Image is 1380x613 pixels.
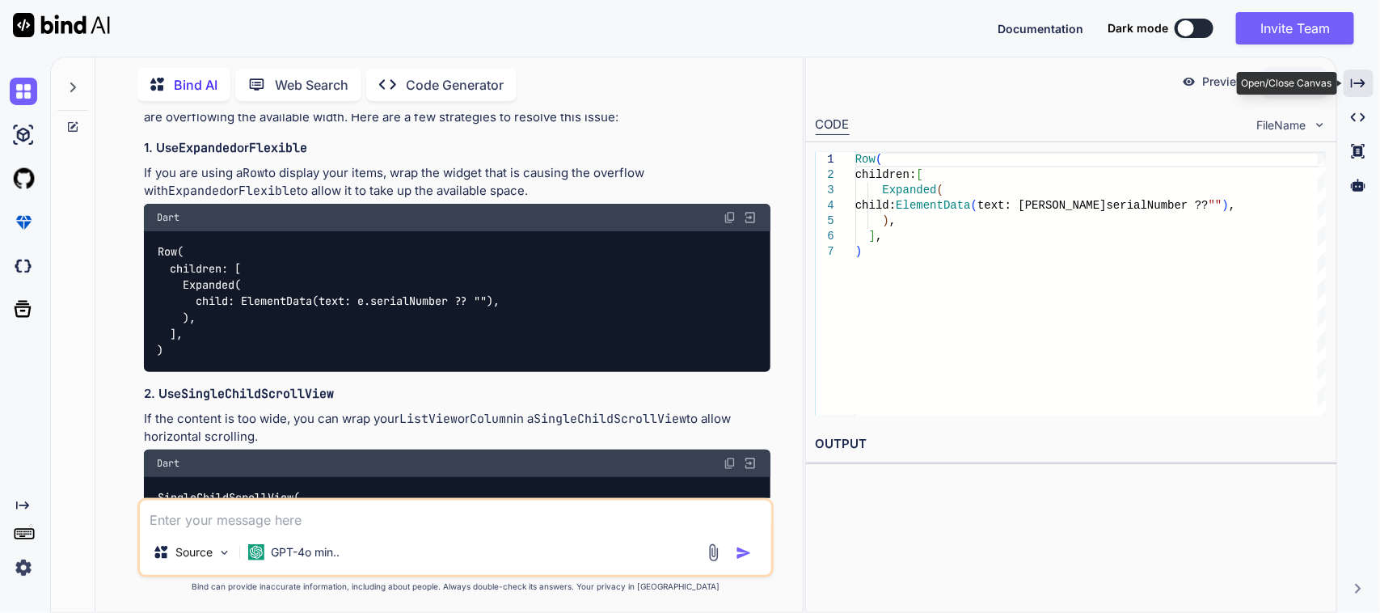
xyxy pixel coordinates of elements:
img: GPT-4o mini [248,544,264,560]
div: 3 [816,183,834,198]
img: chevron down [1313,118,1327,132]
span: ] [869,230,876,243]
span: ElementData [896,199,970,212]
p: Source [175,544,213,560]
span: , [876,230,882,243]
div: 6 [816,229,834,244]
p: If you are using a to display your items, wrap the widget that is causing the overflow with or to... [144,164,771,201]
span: , [1229,199,1235,212]
img: Bind AI [13,13,110,37]
span: ( [971,199,977,212]
span: Dark mode [1108,20,1168,36]
div: CODE [816,116,850,135]
span: Documentation [998,22,1083,36]
span: Dart [157,457,179,470]
span: , [889,214,896,227]
div: 4 [816,198,834,213]
div: Open/Close Canvas [1237,72,1337,95]
span: FileName [1257,117,1306,133]
img: githubLight [10,165,37,192]
button: Invite Team [1236,12,1354,44]
span: text: [PERSON_NAME]serialNumber ?? [977,199,1209,212]
img: copy [724,457,736,470]
p: Bind AI [174,75,217,95]
code: Row [243,165,264,181]
span: Dart [157,211,179,224]
img: Pick Models [217,546,231,560]
code: Expanded [168,183,226,199]
code: Expanded [179,140,237,156]
img: darkCloudIdeIcon [10,252,37,280]
span: [ [916,168,922,181]
img: preview [1182,74,1196,89]
code: Column [470,411,513,427]
img: chat [10,78,37,105]
p: GPT-4o min.. [271,544,340,560]
span: ) [1222,199,1228,212]
img: ai-studio [10,121,37,149]
div: 7 [816,244,834,260]
img: copy [724,211,736,224]
p: Bind can provide inaccurate information, including about people. Always double-check its answers.... [137,581,774,593]
span: Row [855,153,876,166]
p: Web Search [275,75,348,95]
code: Row( children: [ Expanded( child: ElementData(text: e.serialNumber ?? ""), ), ], ) [157,243,500,359]
p: Code Generator [406,75,504,95]
img: attachment [704,543,723,562]
h2: OUTPUT [806,425,1336,463]
h3: 1. Use or [144,139,771,158]
code: SingleChildScrollView [181,386,334,402]
span: "" [1209,199,1222,212]
span: ) [855,245,862,258]
img: Open in Browser [743,456,758,471]
img: premium [10,209,37,236]
span: child: [855,199,896,212]
span: ( [876,153,882,166]
code: Flexible [238,183,297,199]
span: Expanded [882,184,936,197]
div: 2 [816,167,834,183]
span: ( [937,184,943,197]
code: Flexible [249,140,307,156]
p: Preview [1203,74,1247,90]
span: ) [882,214,888,227]
div: 1 [816,152,834,167]
img: icon [736,545,752,561]
div: 5 [816,213,834,229]
p: If the content is too wide, you can wrap your or in a to allow horizontal scrolling. [144,410,771,446]
code: ListView [399,411,458,427]
span: children: [855,168,917,181]
img: settings [10,554,37,581]
button: Documentation [998,20,1083,37]
img: Open in Browser [743,210,758,225]
h3: 2. Use [144,385,771,404]
code: SingleChildScrollView [534,411,686,427]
